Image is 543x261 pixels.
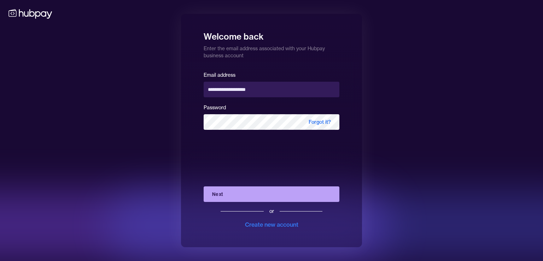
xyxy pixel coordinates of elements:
p: Enter the email address associated with your Hubpay business account [204,42,339,59]
div: Create new account [245,220,298,229]
div: or [269,208,274,215]
button: Next [204,186,339,202]
label: Email address [204,72,235,78]
h1: Welcome back [204,27,339,42]
span: Forgot it? [300,114,339,130]
label: Password [204,104,226,111]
